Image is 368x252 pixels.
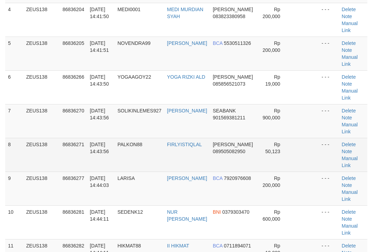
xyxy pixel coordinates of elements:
[319,70,339,104] td: - - -
[5,138,23,172] td: 8
[62,7,84,12] span: 86836204
[213,149,245,154] span: Copy 089505082950 to clipboard
[342,74,356,80] a: Delete
[23,37,60,70] td: ZEUS138
[263,175,280,188] span: Rp 200,000
[23,138,60,172] td: ZEUS138
[118,243,141,249] span: HIKMAT88
[342,243,356,249] a: Delete
[167,74,205,80] a: YOGA RIZKI ALD
[23,205,60,239] td: ZEUS138
[342,115,352,120] a: Note
[213,14,245,19] span: Copy 083823380958 to clipboard
[213,81,245,87] span: Copy 085856521073 to clipboard
[342,122,358,134] a: Manual Link
[167,142,202,147] a: FIRLYISTIQLAL
[62,74,84,80] span: 86836266
[342,40,356,46] a: Delete
[342,14,352,19] a: Note
[342,47,352,53] a: Note
[167,108,207,113] a: [PERSON_NAME]
[224,175,251,181] span: Copy 7920976608 to clipboard
[222,209,249,215] span: Copy 0379303470 to clipboard
[342,216,352,222] a: Note
[90,175,109,188] span: [DATE] 14:44:03
[342,7,356,12] a: Delete
[342,175,356,181] a: Delete
[62,175,84,181] span: 86836277
[342,54,358,67] a: Manual Link
[319,3,339,37] td: - - -
[319,205,339,239] td: - - -
[263,40,280,53] span: Rp 200,000
[224,40,251,46] span: Copy 5530511326 to clipboard
[5,172,23,205] td: 9
[213,40,223,46] span: BCA
[167,243,189,249] a: II HIKMAT
[167,7,203,19] a: MEDI MURDIAN SYAH
[319,104,339,138] td: - - -
[342,182,352,188] a: Note
[167,40,207,46] a: [PERSON_NAME]
[342,149,352,154] a: Note
[265,74,280,87] span: Rp 19,000
[62,209,84,215] span: 86836281
[263,7,280,19] span: Rp 200,000
[319,37,339,70] td: - - -
[224,243,251,249] span: Copy 0711894071 to clipboard
[23,172,60,205] td: ZEUS138
[319,172,339,205] td: - - -
[118,108,162,113] span: SOLIKINLEMES927
[213,175,223,181] span: BCA
[5,70,23,104] td: 6
[167,209,207,222] a: NUR [PERSON_NAME]
[5,37,23,70] td: 5
[90,142,109,154] span: [DATE] 14:43:56
[118,142,142,147] span: PALKON88
[90,108,109,120] span: [DATE] 14:43:56
[213,142,253,147] span: [PERSON_NAME]
[319,138,339,172] td: - - -
[342,108,356,113] a: Delete
[23,104,60,138] td: ZEUS138
[118,74,151,80] span: YOGAAGOY22
[342,142,356,147] a: Delete
[213,209,221,215] span: BNI
[62,243,84,249] span: 86836282
[342,156,358,168] a: Manual Link
[90,7,109,19] span: [DATE] 14:41:50
[213,108,236,113] span: SEABANK
[90,40,109,53] span: [DATE] 14:41:51
[90,209,109,222] span: [DATE] 14:44:11
[118,209,143,215] span: SEDENK12
[62,108,84,113] span: 86836270
[213,115,245,120] span: Copy 901569381211 to clipboard
[118,175,135,181] span: LARISA
[213,243,223,249] span: BCA
[62,40,84,46] span: 86836205
[342,209,356,215] a: Delete
[213,7,253,12] span: [PERSON_NAME]
[90,74,109,87] span: [DATE] 14:43:50
[23,70,60,104] td: ZEUS138
[118,7,141,12] span: MEDI0001
[342,88,358,101] a: Manual Link
[342,21,358,33] a: Manual Link
[118,40,151,46] span: NOVENDRA99
[342,81,352,87] a: Note
[5,3,23,37] td: 4
[167,175,207,181] a: [PERSON_NAME]
[5,205,23,239] td: 10
[265,142,280,154] span: Rp 50,123
[23,3,60,37] td: ZEUS138
[263,209,280,222] span: Rp 600,000
[263,108,280,120] span: Rp 900,000
[213,74,253,80] span: [PERSON_NAME]
[5,104,23,138] td: 7
[342,223,358,236] a: Manual Link
[342,189,358,202] a: Manual Link
[62,142,84,147] span: 86836271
